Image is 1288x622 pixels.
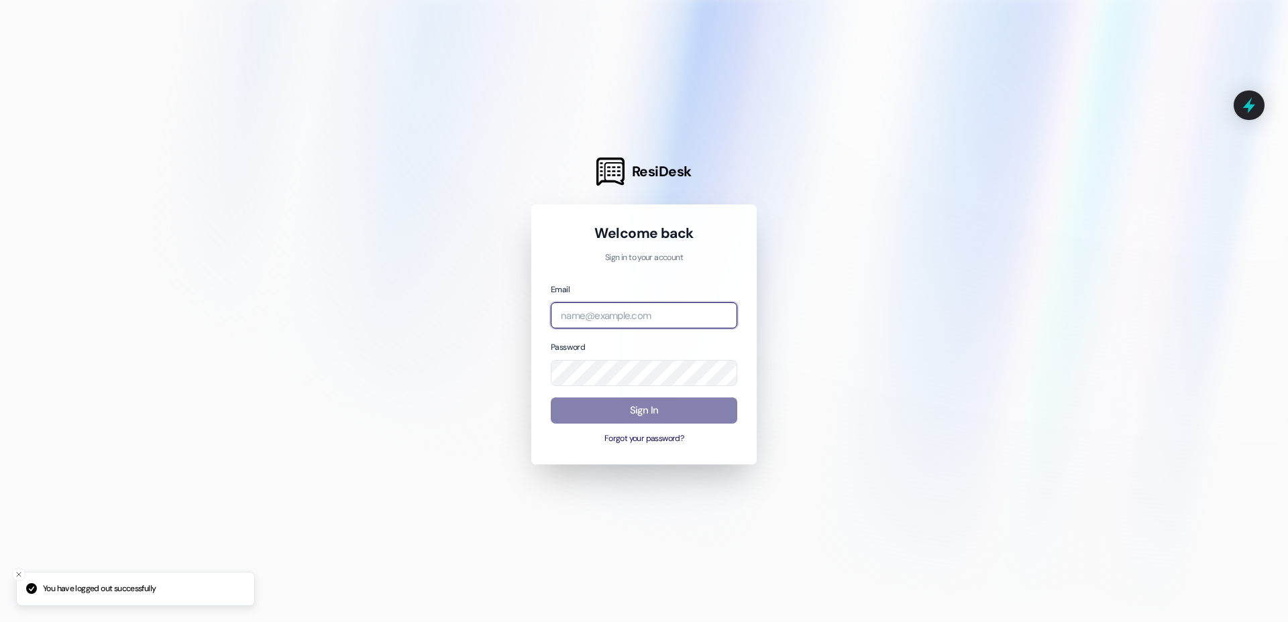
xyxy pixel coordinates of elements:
[596,158,625,186] img: ResiDesk Logo
[551,433,737,445] button: Forgot your password?
[551,302,737,328] input: name@example.com
[551,284,570,295] label: Email
[43,583,156,595] p: You have logged out successfully
[551,224,737,243] h1: Welcome back
[551,397,737,424] button: Sign In
[12,568,25,581] button: Close toast
[551,252,737,264] p: Sign in to your account
[632,162,692,181] span: ResiDesk
[551,342,585,353] label: Password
